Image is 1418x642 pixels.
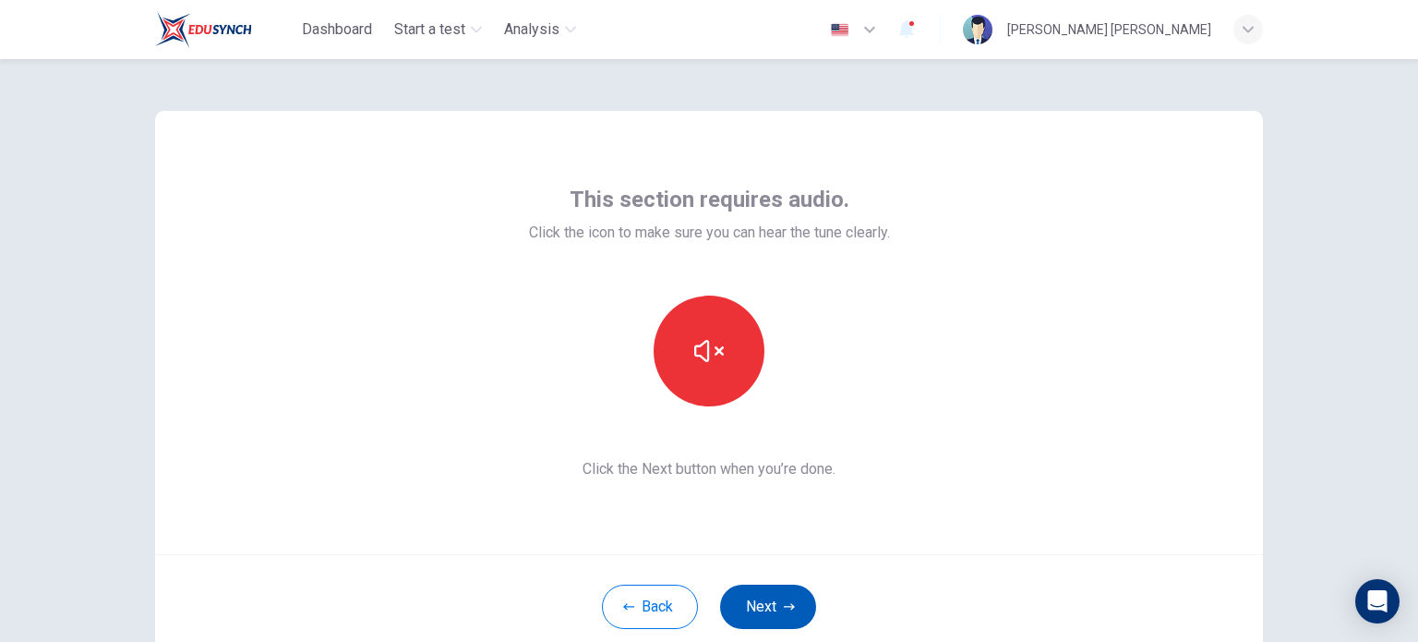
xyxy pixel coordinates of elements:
[155,11,252,48] img: EduSynch logo
[720,585,816,629] button: Next
[294,13,379,46] button: Dashboard
[497,13,583,46] button: Analysis
[1007,18,1211,41] div: [PERSON_NAME] [PERSON_NAME]
[828,23,851,37] img: en
[302,18,372,41] span: Dashboard
[387,13,489,46] button: Start a test
[529,222,890,244] span: Click the icon to make sure you can hear the tune clearly.
[155,11,294,48] a: EduSynch logo
[394,18,465,41] span: Start a test
[602,585,698,629] button: Back
[504,18,559,41] span: Analysis
[529,458,890,480] span: Click the Next button when you’re done.
[570,185,849,214] span: This section requires audio.
[963,15,992,44] img: Profile picture
[1355,579,1400,624] div: Open Intercom Messenger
